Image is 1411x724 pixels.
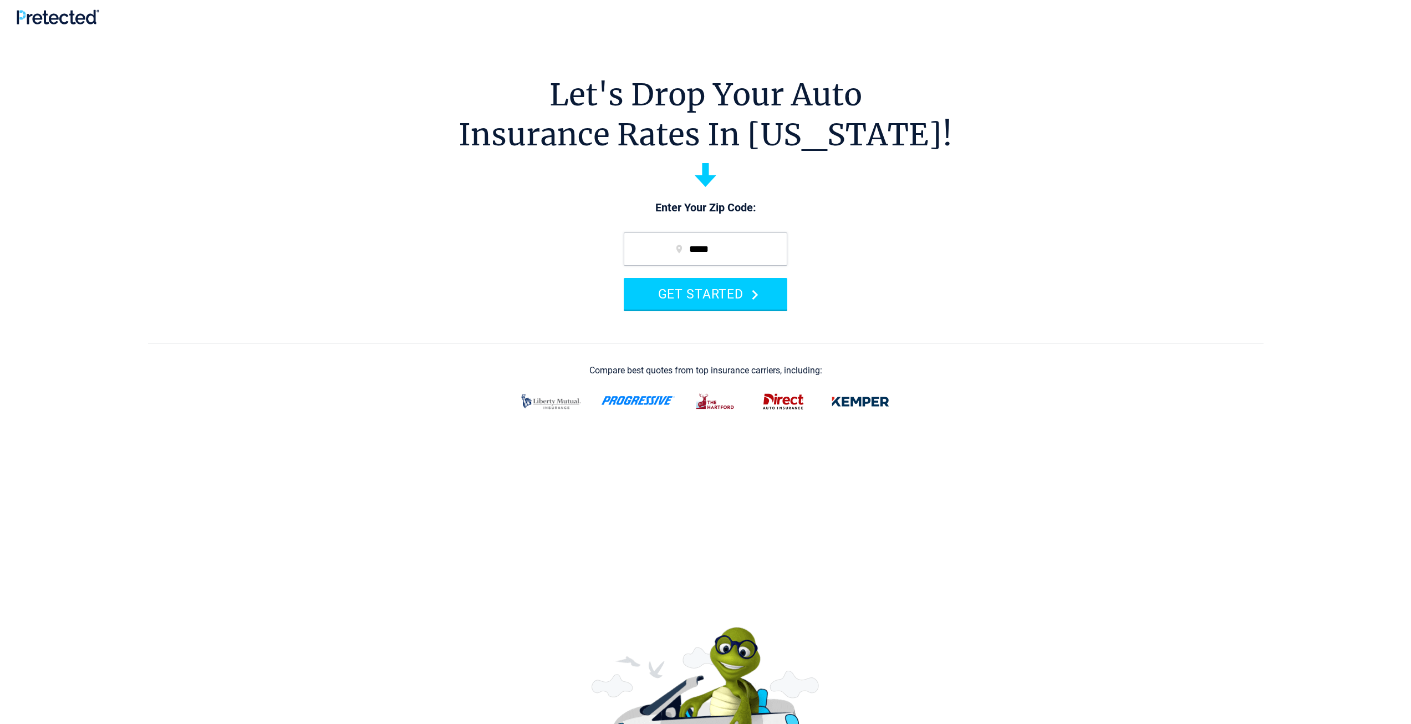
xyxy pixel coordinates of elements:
p: Enter Your Zip Code: [613,200,798,216]
input: zip code [624,232,787,266]
h1: Let's Drop Your Auto Insurance Rates In [US_STATE]! [459,75,952,155]
img: thehartford [689,387,743,416]
img: Pretected Logo [17,9,99,24]
img: progressive [601,396,675,405]
div: Compare best quotes from top insurance carriers, including: [589,366,822,376]
img: direct [756,387,811,416]
img: kemper [824,387,897,416]
img: liberty [515,387,588,416]
button: GET STARTED [624,278,787,310]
